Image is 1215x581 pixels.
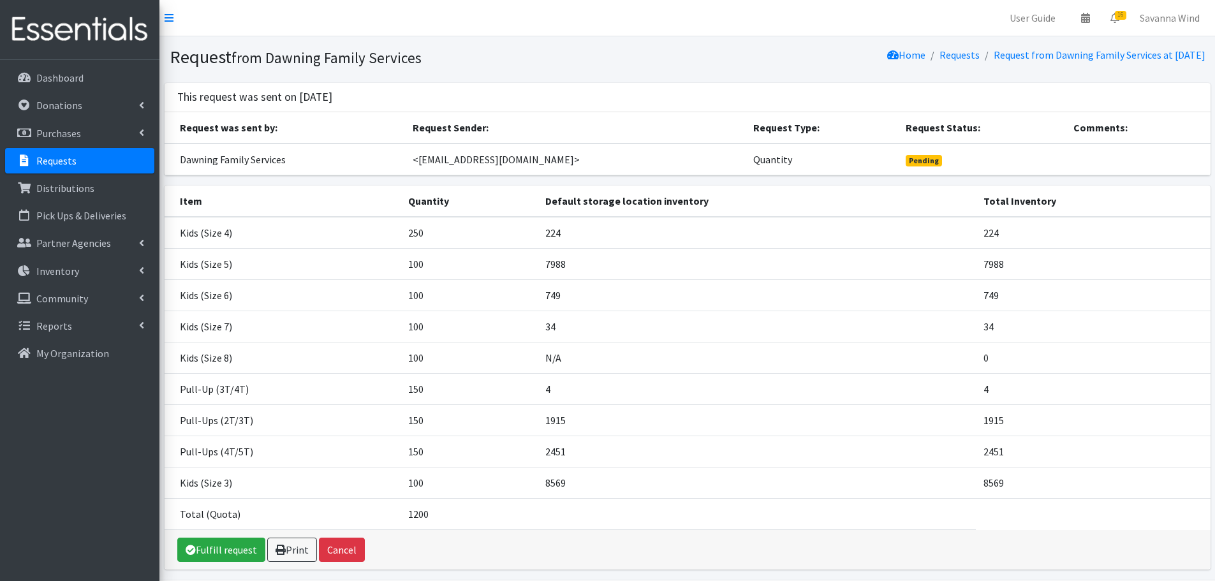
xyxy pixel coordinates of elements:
[5,313,154,339] a: Reports
[165,143,405,175] td: Dawning Family Services
[1100,5,1130,31] a: 16
[165,498,401,529] td: Total (Quota)
[165,311,401,342] td: Kids (Size 7)
[976,436,1211,467] td: 2451
[267,538,317,562] a: Print
[976,311,1211,342] td: 34
[177,91,332,104] h3: This request was sent on [DATE]
[5,341,154,366] a: My Organization
[5,203,154,228] a: Pick Ups & Deliveries
[405,143,746,175] td: <[EMAIL_ADDRESS][DOMAIN_NAME]>
[538,279,975,311] td: 749
[5,8,154,51] img: HumanEssentials
[538,342,975,373] td: N/A
[165,112,405,143] th: Request was sent by:
[36,99,82,112] p: Donations
[165,186,401,217] th: Item
[401,404,538,436] td: 150
[538,217,975,249] td: 224
[976,217,1211,249] td: 224
[165,467,401,498] td: Kids (Size 3)
[976,373,1211,404] td: 4
[746,143,898,175] td: Quantity
[1115,11,1126,20] span: 16
[976,342,1211,373] td: 0
[538,404,975,436] td: 1915
[401,436,538,467] td: 150
[5,121,154,146] a: Purchases
[401,279,538,311] td: 100
[976,186,1211,217] th: Total Inventory
[5,148,154,173] a: Requests
[36,265,79,277] p: Inventory
[401,467,538,498] td: 100
[538,186,975,217] th: Default storage location inventory
[5,230,154,256] a: Partner Agencies
[401,373,538,404] td: 150
[36,320,72,332] p: Reports
[5,286,154,311] a: Community
[36,71,84,84] p: Dashboard
[898,112,1066,143] th: Request Status:
[401,248,538,279] td: 100
[538,248,975,279] td: 7988
[976,404,1211,436] td: 1915
[999,5,1066,31] a: User Guide
[177,538,265,562] a: Fulfill request
[906,155,942,166] span: Pending
[401,498,538,529] td: 1200
[232,48,422,67] small: from Dawning Family Services
[401,342,538,373] td: 100
[36,182,94,195] p: Distributions
[170,46,683,68] h1: Request
[887,48,925,61] a: Home
[1130,5,1210,31] a: Savanna Wind
[976,279,1211,311] td: 749
[746,112,898,143] th: Request Type:
[36,292,88,305] p: Community
[976,467,1211,498] td: 8569
[401,311,538,342] td: 100
[36,209,126,222] p: Pick Ups & Deliveries
[976,248,1211,279] td: 7988
[165,279,401,311] td: Kids (Size 6)
[538,373,975,404] td: 4
[165,436,401,467] td: Pull-Ups (4T/5T)
[5,258,154,284] a: Inventory
[36,347,109,360] p: My Organization
[319,538,365,562] button: Cancel
[5,175,154,201] a: Distributions
[538,467,975,498] td: 8569
[36,127,81,140] p: Purchases
[405,112,746,143] th: Request Sender:
[1066,112,1210,143] th: Comments:
[165,404,401,436] td: Pull-Ups (2T/3T)
[36,154,77,167] p: Requests
[939,48,980,61] a: Requests
[5,65,154,91] a: Dashboard
[165,248,401,279] td: Kids (Size 5)
[538,436,975,467] td: 2451
[165,373,401,404] td: Pull-Up (3T/4T)
[165,217,401,249] td: Kids (Size 4)
[401,217,538,249] td: 250
[165,342,401,373] td: Kids (Size 8)
[36,237,111,249] p: Partner Agencies
[5,92,154,118] a: Donations
[401,186,538,217] th: Quantity
[994,48,1205,61] a: Request from Dawning Family Services at [DATE]
[538,311,975,342] td: 34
